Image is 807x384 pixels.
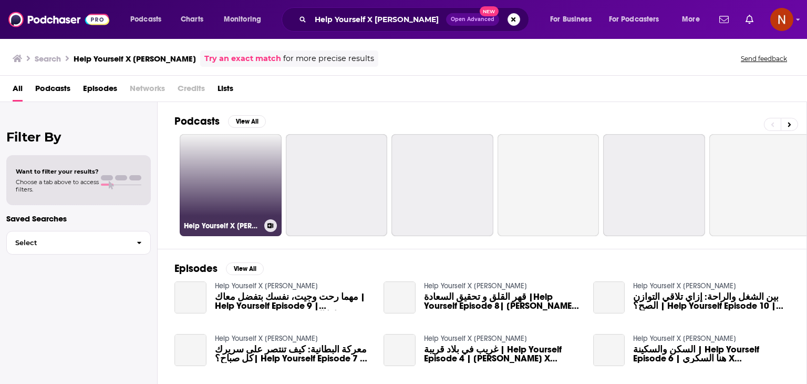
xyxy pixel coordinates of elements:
span: قهر القلق و تحقيق السعادة |Help Yourself Episode 8| [PERSON_NAME] X [PERSON_NAME] [424,292,581,310]
img: User Profile [770,8,793,31]
button: View All [226,262,264,275]
span: Podcasts [130,12,161,27]
button: open menu [543,11,605,28]
h3: Search [35,54,61,64]
a: Help Yourself X Tarek Omran [633,334,736,343]
a: Episodes [83,80,117,102]
a: معركة البطانية: كيف تنتصر على سريرك كل صباح؟| Help Yourself Episode 7 | هبة يعقوب X د. احمد سويلم [215,345,371,363]
span: Select [7,239,128,246]
button: open menu [602,11,675,28]
button: Show profile menu [770,8,793,31]
a: All [13,80,23,102]
a: مهما رحت وجيت، نفسك بتفضل معاك | Help Yourself Episode 9 | ميرت عجايبي X يارا البجوري [174,281,206,314]
span: for more precise results [283,53,374,65]
span: For Podcasters [609,12,659,27]
h3: Help Yourself X [PERSON_NAME] [74,54,196,64]
span: Want to filter your results? [16,168,99,175]
input: Search podcasts, credits, & more... [311,11,446,28]
a: قهر القلق و تحقيق السعادة |Help Yourself Episode 8| حسين حجازي X مارينا رويس [384,281,416,314]
a: غريب في بلاد قريبة | Help Yourself Episode 4 | مهرة أحمد X ليلى فهمي [384,334,416,366]
span: مهما رحت وجيت، نفسك بتفضل معاك | Help Yourself Episode 9 | [PERSON_NAME] X يارا البجوري [215,292,371,310]
span: Charts [181,12,203,27]
a: السكن والسكينة | Help Yourself Episode 6 | هنا السكري X جيلان ياسر [633,345,790,363]
a: Podcasts [35,80,70,102]
a: بين الشغل والراحة: إزاي تلاقي التوازن الصح؟ | Help Yourself Episode 10 | معتز عسكر X د. خالد غالب [633,292,790,310]
a: مهما رحت وجيت، نفسك بتفضل معاك | Help Yourself Episode 9 | ميرت عجايبي X يارا البجوري [215,292,371,310]
span: معركة البطانية: كيف تنتصر على سريرك كل صباح؟| Help Yourself Episode 7 | [PERSON_NAME] د. [PERSON_... [215,345,371,363]
a: غريب في بلاد قريبة | Help Yourself Episode 4 | مهرة أحمد X ليلى فهمي [424,345,581,363]
p: Saved Searches [6,214,151,224]
span: Monitoring [224,12,261,27]
span: Choose a tab above to access filters. [16,178,99,193]
a: EpisodesView All [174,262,264,275]
span: السكن والسكينة | Help Yourself Episode 6 | هنا السكري X [PERSON_NAME] [633,345,790,363]
span: Logged in as AdelNBM [770,8,793,31]
a: Help Yourself X Tarek Omran [424,281,527,290]
button: View All [228,115,266,128]
h2: Podcasts [174,115,220,128]
button: Open AdvancedNew [446,13,499,26]
a: السكن والسكينة | Help Yourself Episode 6 | هنا السكري X جيلان ياسر [593,334,625,366]
a: Help Yourself X Tarek Omran [215,334,318,343]
span: غريب في بلاد قريبة | Help Yourself Episode 4 | [PERSON_NAME] X [PERSON_NAME] [424,345,581,363]
a: قهر القلق و تحقيق السعادة |Help Yourself Episode 8| حسين حجازي X مارينا رويس [424,292,581,310]
button: open menu [216,11,275,28]
span: For Business [550,12,592,27]
h2: Episodes [174,262,218,275]
a: Help Yourself X Tarek Omran [424,334,527,343]
button: Send feedback [738,54,790,63]
a: Show notifications dropdown [715,11,733,28]
img: Podchaser - Follow, Share and Rate Podcasts [8,9,109,29]
a: PodcastsView All [174,115,266,128]
a: بين الشغل والراحة: إزاي تلاقي التوازن الصح؟ | Help Yourself Episode 10 | معتز عسكر X د. خالد غالب [593,281,625,314]
button: open menu [123,11,175,28]
span: بين الشغل والراحة: إزاي تلاقي التوازن الصح؟ | Help Yourself Episode 10 | [PERSON_NAME] X د. [PERS... [633,292,790,310]
button: Select [6,231,151,255]
span: Networks [130,80,165,102]
span: Open Advanced [451,17,494,22]
a: Charts [174,11,210,28]
button: open menu [675,11,713,28]
a: Lists [218,80,233,102]
span: Credits [178,80,205,102]
a: Help Yourself X Tarek Omran [215,281,318,290]
span: More [682,12,700,27]
a: Show notifications dropdown [741,11,758,28]
a: Help Yourself X Tarek Omran [633,281,736,290]
a: معركة البطانية: كيف تنتصر على سريرك كل صباح؟| Help Yourself Episode 7 | هبة يعقوب X د. احمد سويلم [174,334,206,366]
div: Search podcasts, credits, & more... [292,7,539,32]
h3: Help Yourself X [PERSON_NAME] [184,221,260,230]
span: New [480,6,499,16]
h2: Filter By [6,129,151,145]
a: Try an exact match [204,53,281,65]
a: Help Yourself X [PERSON_NAME] [180,134,282,236]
